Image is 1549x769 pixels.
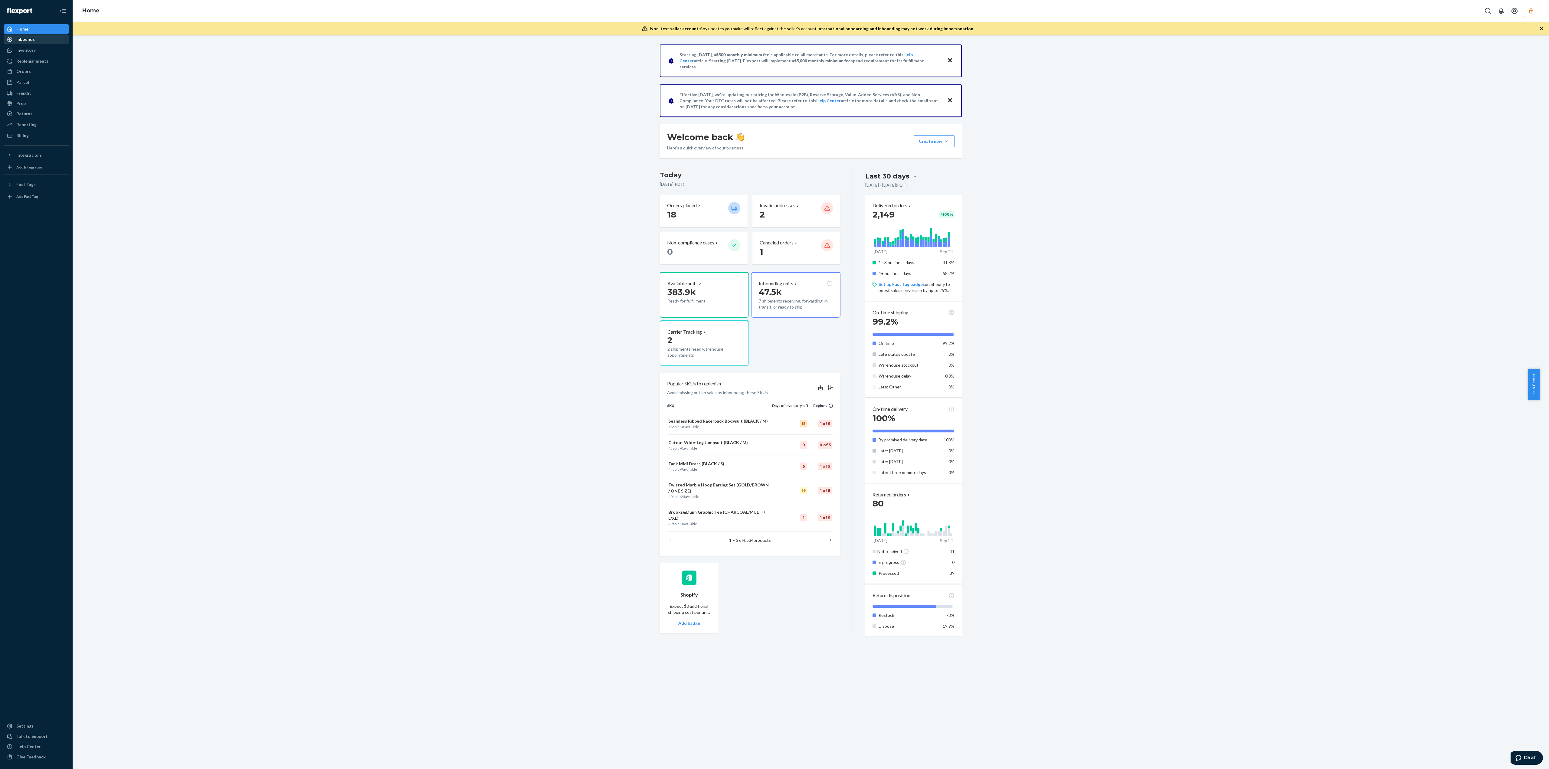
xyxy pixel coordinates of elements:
[16,111,32,117] div: Returns
[680,92,941,110] p: Effective [DATE], we're updating our pricing for Wholesale (B2B), Reserve Storage, Value-Added Se...
[950,571,955,576] span: 39
[4,99,69,108] a: Prep
[681,467,683,472] span: 9
[668,461,771,467] p: Tank Midi Dress (BLACK / S)
[914,135,955,147] button: Create new
[873,309,909,316] p: On-time shipping
[667,380,721,387] p: Popular SKUs to replenish
[759,298,833,310] p: 7 shipments receiving, forwarding, in transit, or ready to ship
[760,202,795,209] p: Invalid addresses
[4,192,69,201] a: Add Fast Tag
[57,5,69,17] button: Close Navigation
[879,260,938,266] p: 1 - 3 business days
[1511,751,1543,766] iframe: Opens a widget where you can chat to one of our agents
[818,420,832,427] div: 1 of 5
[879,459,938,465] p: Late: [DATE]
[940,249,953,255] p: Sep 24
[667,403,772,413] th: SKU
[667,209,676,220] span: 18
[668,467,673,472] span: 44
[874,538,887,544] p: [DATE]
[873,491,911,498] button: Returned orders
[948,384,955,389] span: 0%
[16,122,37,128] div: Reporting
[817,26,974,31] span: International onboarding and inbounding may not work during impersonation.
[873,209,895,220] span: 2,149
[4,752,69,762] button: Give Feedback
[660,272,749,318] button: Available units383.9kReady for fulfillment
[950,549,955,554] span: 41
[940,538,953,544] p: Sep 24
[667,247,673,257] span: 0
[4,120,69,129] a: Reporting
[943,260,955,265] span: 41.8%
[668,467,771,472] p: sold · available
[1528,369,1540,400] button: Help Center
[1482,5,1494,17] button: Open Search Box
[945,373,955,378] span: 0.8%
[77,2,104,20] ol: breadcrumbs
[818,487,832,494] div: 1 of 5
[678,620,700,626] button: Add badge
[948,448,955,453] span: 0%
[873,498,884,509] span: 80
[879,270,938,277] p: 4+ business days
[865,182,907,188] p: [DATE] - [DATE] ( PDT )
[668,494,673,499] span: 40
[808,403,833,408] div: Regions
[879,340,938,346] p: On time
[772,403,808,413] th: Days of inventory left
[948,352,955,357] span: 0%
[800,441,807,449] div: 0
[668,424,771,429] p: sold · available
[16,79,29,85] div: Parcel
[4,34,69,44] a: Inbounds
[668,418,771,424] p: Seamless Ribbed Racerback Bodysuit (BLACK / M)
[873,202,912,209] button: Delivered orders
[752,232,840,264] button: Canceled orders 1
[667,202,697,209] p: Orders placed
[668,424,673,429] span: 78
[668,440,771,446] p: Cutout Wide-Leg Jumpsuit (BLACK / M)
[879,448,938,454] p: Late: [DATE]
[879,437,938,443] p: By promised delivery date
[16,68,31,74] div: Orders
[82,7,100,14] a: Home
[681,424,685,429] span: 40
[16,723,34,729] div: Settings
[946,56,954,65] button: Close
[650,26,974,32] div: Any updates you make will reflect against the seller's account.
[668,522,673,526] span: 39
[4,56,69,66] a: Replenishments
[660,320,749,366] button: Carrier Tracking22 shipments need warehouse appointments
[4,150,69,160] button: Integrations
[16,58,48,64] div: Replenishments
[667,239,714,246] p: Non-compliance cases
[4,88,69,98] a: Freight
[873,592,910,599] p: Return disposition
[681,446,683,450] span: 0
[760,247,763,257] span: 1
[16,90,31,96] div: Freight
[667,298,723,304] p: Ready for fulfillment
[943,271,955,276] span: 58.2%
[4,742,69,751] a: Help Center
[16,165,43,170] div: Add Integration
[800,487,807,494] div: 19
[760,239,794,246] p: Canceled orders
[4,109,69,119] a: Returns
[873,316,898,327] span: 99.2%
[668,509,771,521] p: Brooks&Dunn Graphic Tee (CHARCOAL/MULTI / L/XL)
[16,133,29,139] div: Billing
[879,373,938,379] p: Warehouse delay
[668,446,673,450] span: 45
[4,731,69,741] button: Talk to Support
[946,613,955,618] span: 78%
[800,463,807,470] div: 6
[800,514,807,521] div: 1
[879,362,938,368] p: Warehouse stockout
[4,162,69,172] a: Add Integration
